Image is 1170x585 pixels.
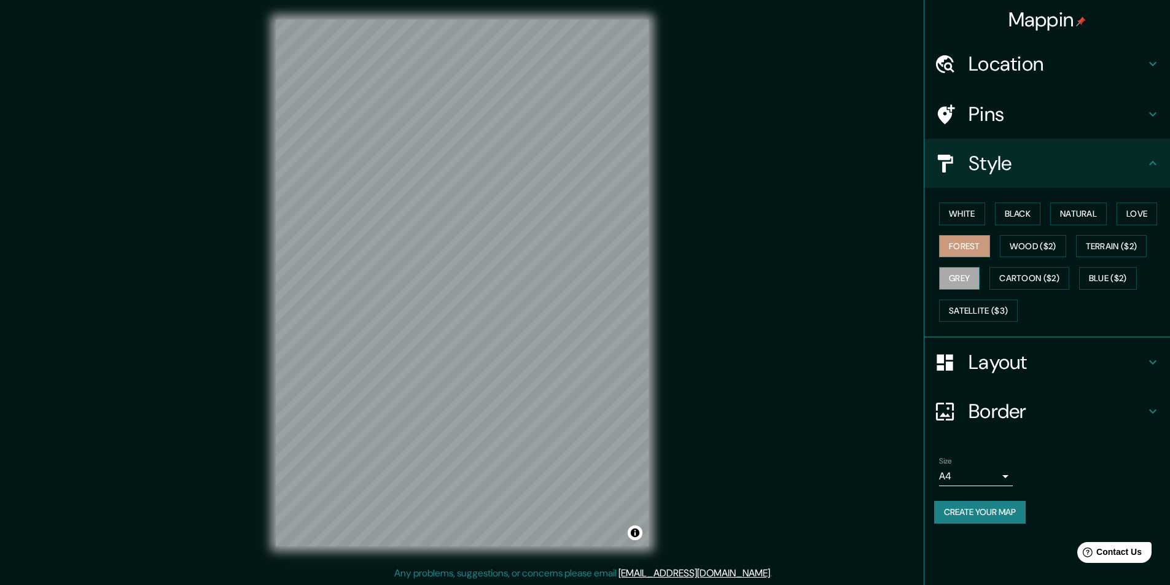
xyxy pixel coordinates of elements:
button: Toggle attribution [628,525,642,540]
button: Blue ($2) [1079,267,1137,290]
button: Terrain ($2) [1076,235,1147,258]
button: Love [1117,203,1157,225]
p: Any problems, suggestions, or concerns please email . [394,566,772,581]
div: Border [924,387,1170,436]
a: [EMAIL_ADDRESS][DOMAIN_NAME] [618,567,770,579]
img: pin-icon.png [1076,17,1086,26]
div: A4 [939,467,1013,486]
h4: Border [969,399,1145,424]
div: Layout [924,338,1170,387]
iframe: Help widget launcher [1061,537,1156,571]
div: . [774,566,776,581]
div: Location [924,39,1170,88]
button: Satellite ($3) [939,300,1018,322]
div: Style [924,139,1170,188]
button: Wood ($2) [1000,235,1066,258]
h4: Style [969,151,1145,176]
h4: Layout [969,350,1145,374]
button: Create your map [934,501,1026,524]
label: Size [939,456,952,467]
div: . [772,566,774,581]
button: Black [995,203,1041,225]
h4: Location [969,52,1145,76]
h4: Mappin [1008,7,1086,32]
button: Cartoon ($2) [989,267,1069,290]
h4: Pins [969,102,1145,126]
button: Forest [939,235,990,258]
div: Pins [924,90,1170,139]
button: Natural [1050,203,1107,225]
button: Grey [939,267,980,290]
canvas: Map [276,20,649,546]
button: White [939,203,985,225]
